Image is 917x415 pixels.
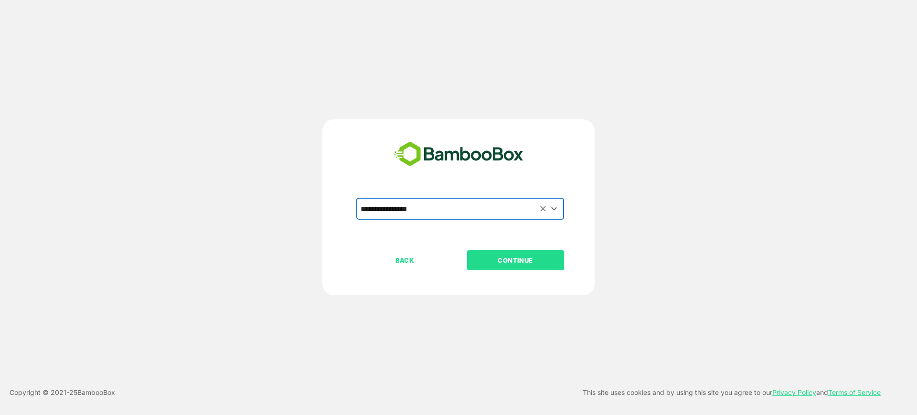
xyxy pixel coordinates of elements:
button: Clear [538,203,549,214]
a: Terms of Service [828,388,881,396]
a: Privacy Policy [772,388,816,396]
img: bamboobox [389,138,529,170]
p: Copyright © 2021- 25 BambooBox [10,387,115,398]
p: CONTINUE [468,255,563,266]
p: This site uses cookies and by using this site you agree to our and [583,387,881,398]
button: BACK [356,250,453,270]
button: Open [548,202,561,215]
button: CONTINUE [467,250,564,270]
p: BACK [357,255,453,266]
